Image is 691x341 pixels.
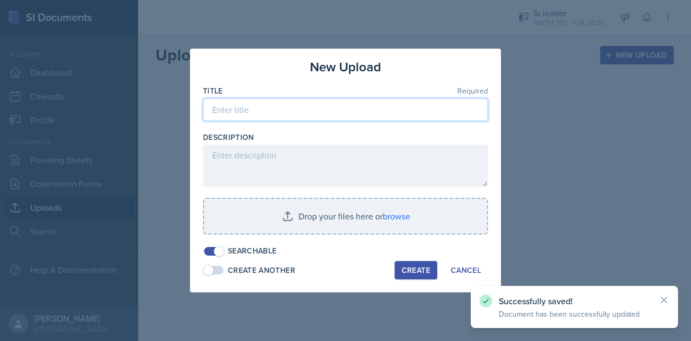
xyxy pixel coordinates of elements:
div: Searchable [228,245,277,257]
input: Enter title [203,98,488,121]
p: Successfully saved! [499,296,650,306]
span: Required [457,87,488,95]
label: Description [203,132,254,143]
div: Create Another [228,265,295,276]
h3: New Upload [310,57,381,77]
p: Document has been successfully updated [499,309,650,319]
button: Create [395,261,437,279]
div: Cancel [451,266,481,275]
div: Create [402,266,430,275]
label: Title [203,85,223,96]
button: Cancel [444,261,488,279]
